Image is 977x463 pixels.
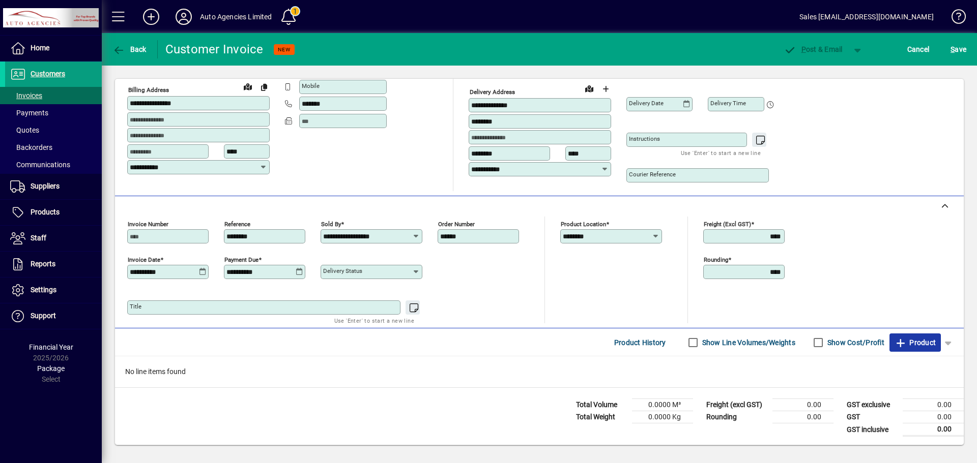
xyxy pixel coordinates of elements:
button: Save [948,40,969,58]
app-page-header-button: Back [102,40,158,58]
mat-label: Invoice date [128,256,160,263]
td: GST exclusive [842,399,903,411]
button: Profile [167,8,200,26]
td: 0.00 [772,411,834,423]
a: Backorders [5,139,102,156]
span: Cancel [907,41,930,57]
td: 0.00 [903,411,964,423]
mat-label: Title [130,303,141,310]
span: Backorders [10,143,52,151]
a: Communications [5,156,102,173]
div: Customer Invoice [165,41,264,57]
a: Staff [5,226,102,251]
a: Reports [5,252,102,277]
span: Payments [10,109,48,117]
span: Settings [31,286,56,294]
td: Total Volume [571,399,632,411]
span: P [801,45,806,53]
a: Suppliers [5,174,102,199]
mat-label: Delivery date [629,100,664,107]
span: S [951,45,955,53]
a: Support [5,303,102,329]
span: Quotes [10,126,39,134]
td: Total Weight [571,411,632,423]
span: Financial Year [29,343,73,351]
span: Communications [10,161,70,169]
span: NEW [278,46,291,53]
div: No line items found [115,356,964,387]
span: Staff [31,234,46,242]
mat-label: Product location [561,221,606,228]
td: Freight (excl GST) [701,399,772,411]
mat-label: Order number [438,221,475,228]
span: Suppliers [31,182,60,190]
label: Show Cost/Profit [825,337,884,348]
mat-label: Payment due [224,256,258,263]
span: ost & Email [784,45,843,53]
td: 0.00 [772,399,834,411]
span: ave [951,41,966,57]
button: Product [889,333,941,352]
td: 0.00 [903,423,964,436]
mat-label: Rounding [704,256,728,263]
span: Invoices [10,91,42,100]
span: Support [31,312,56,320]
mat-label: Reference [224,221,250,228]
button: Copy to Delivery address [256,79,272,95]
button: Post & Email [779,40,848,58]
span: Product [895,334,936,351]
button: Back [110,40,149,58]
mat-hint: Use 'Enter' to start a new line [334,315,414,326]
a: View on map [240,78,256,95]
div: Auto Agencies Limited [200,9,272,25]
span: Package [37,364,65,373]
td: GST inclusive [842,423,903,436]
td: 0.0000 M³ [632,399,693,411]
td: 0.00 [903,399,964,411]
label: Show Line Volumes/Weights [700,337,795,348]
span: Products [31,208,60,216]
mat-label: Mobile [302,82,320,89]
mat-label: Sold by [321,221,341,228]
mat-label: Delivery time [710,100,746,107]
button: Choose address [597,81,614,97]
mat-label: Freight (excl GST) [704,221,751,228]
a: Invoices [5,87,102,104]
span: Product History [614,334,666,351]
a: Products [5,200,102,225]
span: Back [112,45,147,53]
span: Reports [31,260,55,268]
td: 0.0000 Kg [632,411,693,423]
button: Add [135,8,167,26]
mat-label: Delivery status [323,267,362,274]
span: Home [31,44,49,52]
span: Customers [31,70,65,78]
td: Rounding [701,411,772,423]
td: GST [842,411,903,423]
mat-hint: Use 'Enter' to start a new line [681,147,761,159]
a: View on map [581,80,597,97]
mat-label: Instructions [629,135,660,142]
a: Payments [5,104,102,121]
button: Cancel [905,40,932,58]
div: Sales [EMAIL_ADDRESS][DOMAIN_NAME] [799,9,934,25]
a: Knowledge Base [944,2,964,35]
a: Home [5,36,102,61]
a: Settings [5,277,102,303]
mat-label: Invoice number [128,221,168,228]
mat-label: Courier Reference [629,171,676,178]
button: Product History [610,333,670,352]
a: Quotes [5,121,102,139]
